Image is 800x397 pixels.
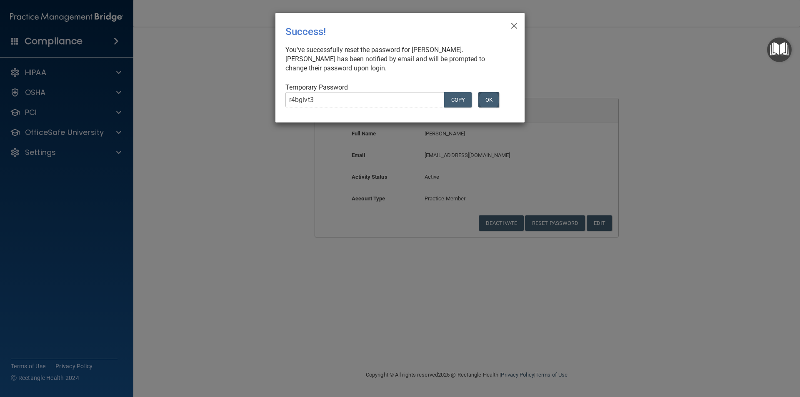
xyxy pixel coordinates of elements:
span: × [510,16,518,33]
div: You've successfully reset the password for [PERSON_NAME]. [PERSON_NAME] has been notified by emai... [285,45,508,73]
span: Temporary Password [285,83,348,91]
button: OK [478,92,499,107]
button: COPY [444,92,472,107]
div: Success! [285,20,480,44]
iframe: Drift Widget Chat Controller [656,338,790,371]
button: Open Resource Center [767,37,792,62]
